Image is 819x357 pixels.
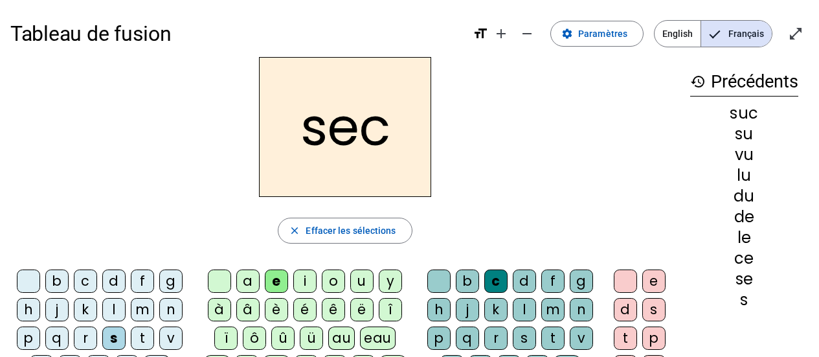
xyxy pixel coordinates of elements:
div: s [513,327,536,350]
div: ü [300,327,323,350]
mat-icon: add [493,26,509,41]
div: y [379,270,402,293]
button: Diminuer la taille de la police [514,21,540,47]
div: f [131,270,154,293]
div: è [265,298,288,321]
div: se [690,271,798,287]
h2: sec [259,57,431,197]
div: eau [360,327,396,350]
div: le [690,230,798,246]
div: ce [690,251,798,266]
div: n [570,298,593,321]
button: Effacer les sélections [278,218,412,244]
div: d [614,298,637,321]
div: de [690,209,798,225]
div: h [17,298,40,321]
div: û [271,327,295,350]
div: s [642,298,666,321]
div: v [570,327,593,350]
h1: Tableau de fusion [10,13,462,54]
span: Français [701,21,772,47]
div: d [513,270,536,293]
div: lu [690,168,798,183]
div: t [614,327,637,350]
div: ê [322,298,345,321]
div: s [102,327,126,350]
mat-icon: format_size [473,26,488,41]
div: au [328,327,355,350]
div: du [690,189,798,204]
div: v [159,327,183,350]
div: g [159,270,183,293]
div: i [293,270,317,293]
span: English [655,21,701,47]
span: Paramètres [578,26,627,41]
div: ô [243,327,266,350]
div: q [45,327,69,350]
div: s [690,292,798,308]
div: q [456,327,479,350]
mat-icon: open_in_full [788,26,803,41]
div: î [379,298,402,321]
div: suc [690,106,798,121]
div: k [74,298,97,321]
mat-icon: history [690,74,706,89]
div: l [102,298,126,321]
div: d [102,270,126,293]
div: e [265,270,288,293]
div: r [74,327,97,350]
div: p [17,327,40,350]
div: a [236,270,260,293]
div: ë [350,298,374,321]
button: Entrer en plein écran [783,21,809,47]
div: ï [214,327,238,350]
div: â [236,298,260,321]
div: b [45,270,69,293]
div: k [484,298,508,321]
div: n [159,298,183,321]
div: c [484,270,508,293]
div: t [131,327,154,350]
mat-icon: remove [519,26,535,41]
mat-button-toggle-group: Language selection [654,20,772,47]
button: Paramètres [550,21,644,47]
div: m [541,298,565,321]
div: m [131,298,154,321]
div: g [570,270,593,293]
button: Augmenter la taille de la police [488,21,514,47]
div: f [541,270,565,293]
div: u [350,270,374,293]
div: su [690,126,798,142]
mat-icon: close [289,225,300,236]
mat-icon: settings [561,28,573,40]
div: c [74,270,97,293]
span: Effacer les sélections [306,223,396,238]
div: t [541,327,565,350]
div: h [427,298,451,321]
div: j [45,298,69,321]
div: j [456,298,479,321]
div: é [293,298,317,321]
div: r [484,327,508,350]
div: à [208,298,231,321]
div: p [427,327,451,350]
div: p [642,327,666,350]
div: e [642,270,666,293]
div: l [513,298,536,321]
div: b [456,270,479,293]
div: o [322,270,345,293]
h3: Précédents [690,67,798,97]
div: vu [690,147,798,163]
